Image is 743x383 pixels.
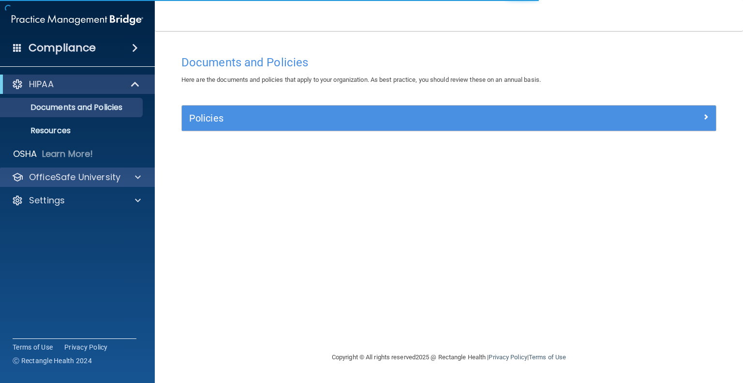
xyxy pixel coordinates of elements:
a: Terms of Use [529,353,566,361]
p: Documents and Policies [6,103,138,112]
p: OfficeSafe University [29,171,120,183]
a: Policies [189,110,709,126]
p: OSHA [13,148,37,160]
a: Settings [12,195,141,206]
span: Here are the documents and policies that apply to your organization. As best practice, you should... [181,76,541,83]
p: Settings [29,195,65,206]
img: PMB logo [12,10,143,30]
a: Terms of Use [13,342,53,352]
a: Privacy Policy [489,353,527,361]
p: Resources [6,126,138,136]
p: HIPAA [29,78,54,90]
span: Ⓒ Rectangle Health 2024 [13,356,92,366]
a: OfficeSafe University [12,171,141,183]
a: HIPAA [12,78,140,90]
h4: Compliance [29,41,96,55]
h5: Policies [189,113,575,123]
div: Copyright © All rights reserved 2025 @ Rectangle Health | | [272,342,625,373]
h4: Documents and Policies [181,56,716,69]
a: Privacy Policy [64,342,108,352]
p: Learn More! [42,148,93,160]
